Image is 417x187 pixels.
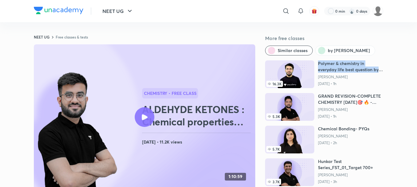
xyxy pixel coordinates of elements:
[309,6,319,16] button: avatar
[318,114,383,119] p: [DATE] • 1h
[318,93,383,105] h6: GRAND REVISION-COMPLETE CHEMISTRY [DATE]🎯 🔥 - NEET21
[318,81,383,86] p: [DATE] • 1h
[278,47,308,54] span: Similar classes
[266,113,281,120] span: 5.3K
[315,46,375,55] button: by Nitesh Devnani
[318,75,383,79] a: [PERSON_NAME]
[318,126,369,132] h6: Chemical Bonding- PYQs
[99,5,137,17] button: NEET UG
[318,140,369,145] p: [DATE] • 2h
[142,103,253,128] h2: ALDEHYDE KETONES : Chemical properties part 2
[56,35,88,39] a: Free classes & tests
[312,8,317,14] img: avatar
[266,146,281,152] span: 5.7K
[318,107,383,112] a: [PERSON_NAME]
[265,35,383,42] h5: More free classes
[349,8,355,14] img: streak
[142,138,253,146] h4: [DATE] • 11.2K views
[34,35,50,39] a: NEET UG
[34,7,83,14] img: Company Logo
[318,179,383,184] p: [DATE] • 3h
[318,60,383,73] h6: Polymer & chemistry in everyday life best question by VT sir
[318,158,383,171] h6: Hunkar Test Series_FST_01_Target 700+
[266,179,281,185] span: 3.7K
[318,134,369,139] a: [PERSON_NAME]
[34,7,83,16] a: Company Logo
[328,47,370,54] span: by Nitesh Devnani
[373,6,383,16] img: Neha Aggarwal
[318,173,383,177] a: [PERSON_NAME]
[265,46,313,55] button: Similar classes
[228,174,242,179] h4: 1:10:59
[266,81,283,87] span: 16.3K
